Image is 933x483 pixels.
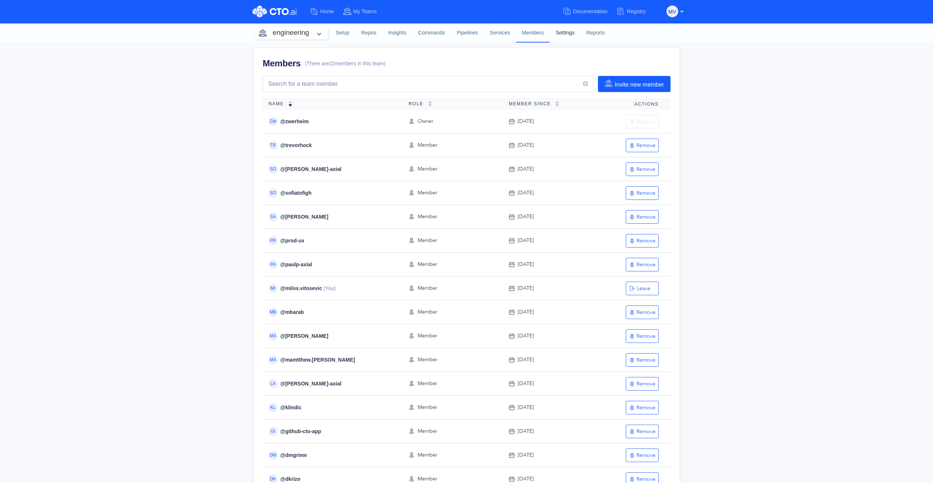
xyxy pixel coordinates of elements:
[310,5,343,18] a: Home
[270,143,276,147] span: TR
[270,405,276,410] span: KL
[626,258,659,271] button: Remove
[629,309,655,316] div: Remove
[409,117,497,125] div: Owner
[626,353,659,367] button: Remove
[270,191,276,195] span: SO
[263,284,397,293] div: @ milos.vitosevic
[409,356,497,364] div: Member
[484,23,516,43] a: Services
[550,23,580,43] a: Settings
[629,213,655,220] div: Remove
[627,8,646,14] span: Registry
[629,476,655,483] div: Remove
[509,213,585,221] div: [DATE]
[668,6,676,18] span: MV
[269,101,289,106] span: Name
[509,260,585,268] div: [DATE]
[263,260,397,269] div: @ paulp-axial
[451,23,484,43] a: Pipelines
[629,237,655,244] div: Remove
[409,403,497,411] div: Member
[629,261,655,268] div: Remove
[629,356,655,363] div: Remove
[268,80,583,88] input: Search
[616,5,654,18] a: Registry
[269,119,276,124] span: ZW
[263,332,397,340] div: @ [PERSON_NAME]
[409,260,497,268] div: Member
[409,427,497,435] div: Member
[666,6,678,17] button: MV
[626,401,659,414] button: Remove
[263,451,397,460] div: @ dmgrime
[305,60,385,67] span: (There are 22 members in this team)
[409,332,497,340] div: Member
[509,380,585,388] div: [DATE]
[270,167,276,171] span: SO
[343,5,386,18] a: My Teams
[509,141,585,149] div: [DATE]
[626,115,659,128] button: Remove
[353,8,377,14] span: My Teams
[509,427,585,435] div: [DATE]
[509,189,585,197] div: [DATE]
[271,429,275,433] span: GI
[263,427,397,436] div: @ github-cto-app
[270,477,276,481] span: DK
[270,381,276,386] span: LA
[270,334,276,338] span: MA
[509,475,585,483] div: [DATE]
[562,5,616,18] a: Documentation
[253,6,297,18] img: CTO.ai Logo
[516,23,550,42] a: Members
[322,285,336,292] span: (You)
[509,332,585,340] div: [DATE]
[626,162,659,176] button: Remove
[270,262,276,267] span: PA
[626,305,659,319] button: Remove
[263,57,301,70] h1: Members
[409,308,497,316] div: Member
[263,117,397,126] div: @ zwerheim
[509,284,585,292] div: [DATE]
[626,282,659,295] button: Leave
[598,76,670,92] button: Invite new member
[626,186,659,200] button: Remove
[409,475,497,483] div: Member
[254,26,328,39] button: engineering
[629,118,655,125] div: Remove
[288,101,293,107] img: sorting-down.svg
[629,166,655,173] div: Remove
[409,451,497,459] div: Member
[626,377,659,391] button: Remove
[428,101,432,107] img: sorting-empty.svg
[626,425,659,438] button: Remove
[330,23,356,43] a: Setup
[263,141,397,150] div: @ trevorhock
[629,142,655,149] div: Remove
[382,23,412,43] a: Insights
[409,213,497,221] div: Member
[270,358,276,362] span: MA
[263,379,397,388] div: @ [PERSON_NAME]-axial
[509,451,585,459] div: [DATE]
[271,286,275,290] span: MI
[263,165,397,173] div: @ [PERSON_NAME]-axial
[263,308,397,316] div: @ mbarab
[409,380,497,388] div: Member
[263,355,397,364] div: @ mamtthew.[PERSON_NAME]
[509,117,585,125] div: [DATE]
[626,139,659,152] button: Remove
[604,79,613,88] img: invite-member-icon
[409,284,497,292] div: Member
[509,308,585,316] div: [DATE]
[629,380,655,387] div: Remove
[629,428,655,435] div: Remove
[591,98,671,110] th: Actions
[580,23,610,43] a: Reports
[263,236,397,245] div: @ prod-ux
[270,310,276,314] span: MB
[629,404,655,411] div: Remove
[626,329,659,343] button: Remove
